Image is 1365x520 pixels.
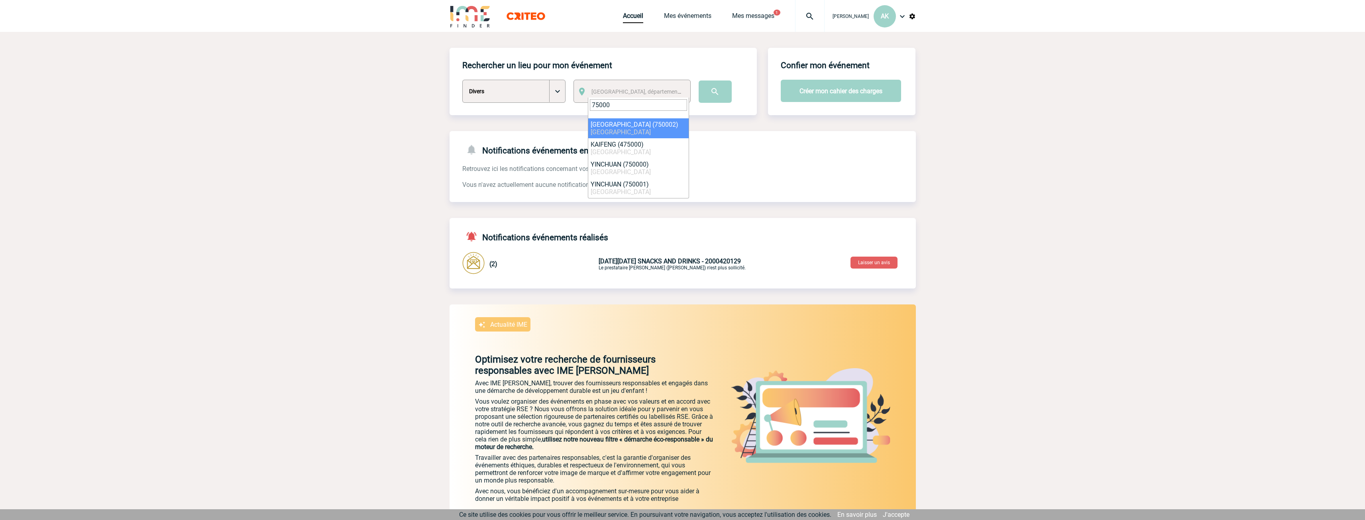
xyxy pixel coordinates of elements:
li: KAIFENG (475000) [588,138,689,158]
span: [GEOGRAPHIC_DATA], département, région... [591,88,702,95]
img: photonotifcontact.png [462,252,485,274]
span: AK [881,12,889,20]
span: Retrouvez ici les notifications concernant vos évenements en cours. [462,165,652,173]
span: (2) [489,260,497,268]
span: [DATE][DATE] SNACKS AND DRINKS - 2000420129 [599,257,741,265]
button: 1 [774,10,780,16]
li: YINCHUAN (750000) [588,158,689,178]
a: Mes messages [732,12,774,23]
img: notifications-active-24-px-r.png [465,231,482,242]
span: utilisez notre nouveau filtre « démarche éco-responsable » du moteur de recherche. [475,436,713,451]
span: Vous n'avez actuellement aucune notification [462,181,589,188]
p: Actualité IME [490,321,527,328]
span: [GEOGRAPHIC_DATA] [591,128,651,136]
a: En savoir plus [837,511,877,518]
button: Laisser un avis [850,257,898,269]
h4: Notifications événements en cours [462,144,612,155]
p: Vous voulez organiser des événements en phase avec vos valeurs et en accord avec votre stratégie ... [475,398,714,451]
p: Optimisez votre recherche de fournisseurs responsables avec IME [PERSON_NAME] [450,354,714,376]
li: YINCHUAN (750001) [588,178,689,198]
img: actu.png [731,368,890,463]
img: notifications-24-px-g.png [465,144,482,155]
li: [GEOGRAPHIC_DATA] (750002) [588,118,689,138]
span: Ce site utilise des cookies pour vous offrir le meilleur service. En poursuivant votre navigation... [459,511,831,518]
span: [GEOGRAPHIC_DATA] [591,148,651,156]
a: Accueil [623,12,643,23]
a: J'accepte [883,511,909,518]
p: Travailler avec des partenaires responsables, c'est la garantie d'organiser des événements éthiqu... [475,454,714,484]
span: [PERSON_NAME] [833,14,869,19]
span: [GEOGRAPHIC_DATA] [591,188,651,196]
h4: Rechercher un lieu pour mon événement [462,61,612,70]
input: Submit [699,80,732,103]
p: Avec IME [PERSON_NAME], trouver des fournisseurs responsables et engagés dans une démarche de dév... [475,379,714,394]
p: Le prestataire [PERSON_NAME] ([PERSON_NAME]) n'est plus sollicité. [599,257,786,271]
a: (2) [DATE][DATE] SNACKS AND DRINKS - 2000420129Le prestataire [PERSON_NAME] ([PERSON_NAME]) n'est... [462,259,786,267]
a: Mes événements [664,12,711,23]
h4: Confier mon événement [781,61,870,70]
span: [GEOGRAPHIC_DATA] [591,168,651,176]
div: Conversation privée : Client - Agence [462,252,916,276]
h4: Notifications événements réalisés [462,231,608,242]
img: IME-Finder [450,5,491,27]
button: Créer mon cahier des charges [781,80,901,102]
